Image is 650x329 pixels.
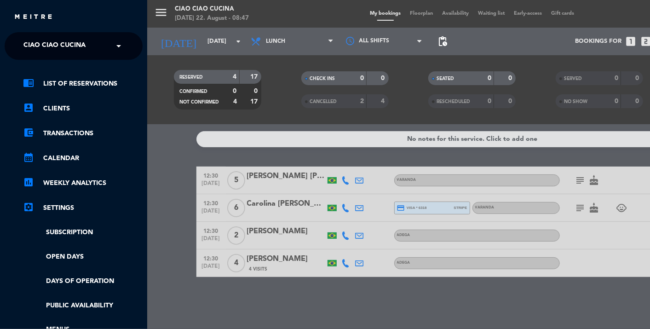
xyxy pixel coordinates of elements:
[23,177,34,188] i: assessment
[14,14,53,21] img: MEITRE
[23,252,143,262] a: Open Days
[23,202,143,214] a: Settings
[23,227,143,238] a: Subscription
[23,103,143,114] a: account_boxClients
[23,78,143,89] a: chrome_reader_modeList of Reservations
[23,36,86,56] span: Ciao Ciao Cucina
[23,128,143,139] a: account_balance_walletTransactions
[23,102,34,113] i: account_box
[23,127,34,138] i: account_balance_wallet
[437,36,448,47] span: pending_actions
[23,153,143,164] a: calendar_monthCalendar
[23,77,34,88] i: chrome_reader_mode
[23,276,143,287] a: Days of operation
[23,178,143,189] a: assessmentWeekly Analytics
[23,202,34,213] i: settings_applications
[23,152,34,163] i: calendar_month
[23,300,143,311] a: Public availability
